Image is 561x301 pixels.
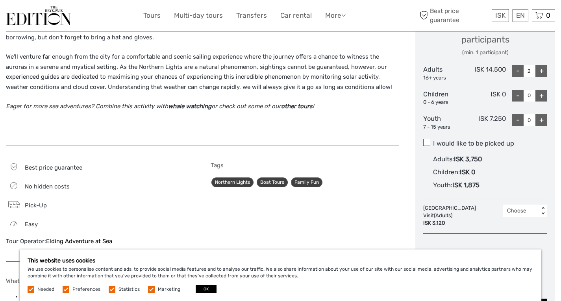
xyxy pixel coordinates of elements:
[143,10,161,21] a: Tours
[37,286,54,293] label: Needed
[512,65,524,77] div: -
[507,207,535,215] div: Choose
[545,11,552,19] span: 0
[211,103,281,110] em: or check out some of our
[423,90,465,106] div: Children
[512,90,524,102] div: -
[423,139,547,148] label: I would like to be picked up
[313,103,314,110] em: !
[6,237,194,246] div: Tour Operator:
[460,168,475,176] span: ISK 0
[25,221,38,228] span: Easy
[535,114,547,126] div: +
[423,220,499,227] div: ISK 3,120
[46,238,112,245] a: Elding Adventure at Sea
[91,12,100,22] button: Open LiveChat chat widget
[325,10,346,21] a: More
[280,10,312,21] a: Car rental
[72,286,100,293] label: Preferences
[6,52,399,92] p: We'll venture far enough from the city for a comfortable and scenic sailing experience where the ...
[281,103,313,110] strong: other tours
[20,249,541,301] div: We use cookies to personalise content and ads, to provide social media features and to analyse ou...
[495,11,505,19] span: ISK
[291,177,322,187] a: Family Fun
[211,162,399,169] h5: Tags
[465,114,506,131] div: ISK 7,250
[423,99,465,106] div: 0 - 6 years
[423,124,465,131] div: 7 - 15 years
[6,277,194,284] h5: What is included
[196,285,217,293] button: OK
[423,65,465,81] div: Adults
[168,103,211,110] strong: whale watching
[28,257,533,264] h5: This website uses cookies
[540,207,546,215] div: < >
[433,168,460,176] span: Children :
[236,10,267,21] a: Transfers
[418,7,490,24] span: Best price guarantee
[433,155,454,163] span: Adults :
[535,90,547,102] div: +
[454,155,482,163] span: ISK 3,750
[6,6,71,25] img: The Reykjavík Edition
[211,177,254,187] a: Northern Lights
[433,181,452,189] span: Youth :
[118,286,140,293] label: Statistics
[512,114,524,126] div: -
[158,286,180,293] label: Marketing
[535,65,547,77] div: +
[25,202,47,209] span: Pick-Up
[423,205,503,227] div: [GEOGRAPHIC_DATA] Visit (Adults)
[452,181,480,189] span: ISK 1,875
[11,14,89,20] p: We're away right now. Please check back later!
[465,65,506,81] div: ISK 14,500
[257,177,288,187] a: Boat Tours
[6,103,168,110] em: Eager for more sea adventures? Combine this activity with
[174,10,223,21] a: Multi-day tours
[423,74,465,82] div: 16+ years
[513,9,528,22] div: EN
[423,114,465,131] div: Youth
[465,90,506,106] div: ISK 0
[423,21,547,57] div: Select the number of participants
[25,164,82,171] span: Best price guarantee
[423,49,547,57] div: (min. 1 participant)
[25,183,70,190] span: No hidden costs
